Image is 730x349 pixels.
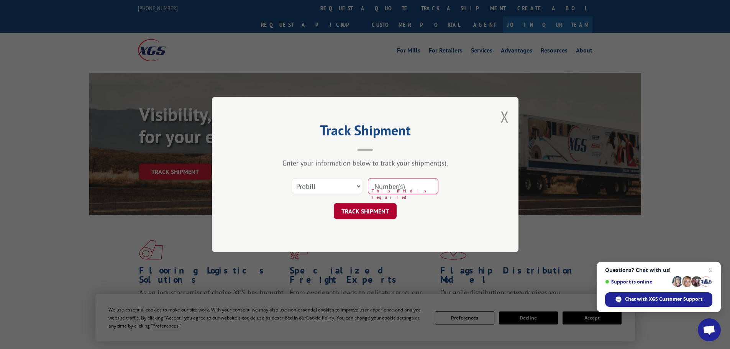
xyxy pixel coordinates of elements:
[372,188,438,200] span: This field is required
[706,265,715,275] span: Close chat
[334,203,397,219] button: TRACK SHIPMENT
[368,178,438,194] input: Number(s)
[605,267,712,273] span: Questions? Chat with us!
[698,318,721,341] div: Open chat
[250,159,480,167] div: Enter your information below to track your shipment(s).
[625,296,702,303] span: Chat with XGS Customer Support
[605,279,669,285] span: Support is online
[500,107,509,127] button: Close modal
[250,125,480,139] h2: Track Shipment
[605,292,712,307] div: Chat with XGS Customer Support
